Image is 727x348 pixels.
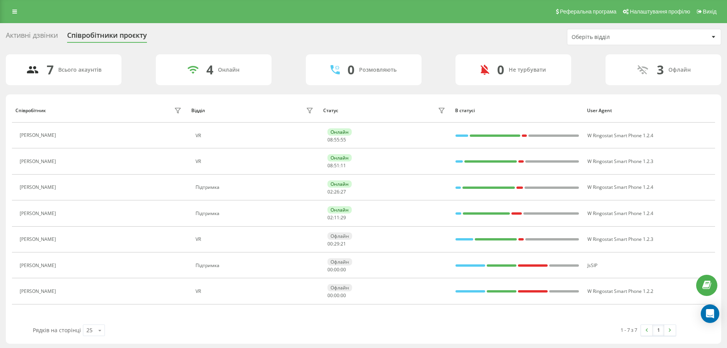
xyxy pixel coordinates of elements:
[86,326,93,334] div: 25
[58,67,101,73] div: Всього акаунтів
[509,67,546,73] div: Не турбувати
[327,154,352,161] div: Онлайн
[20,159,58,164] div: [PERSON_NAME]
[327,266,333,273] span: 00
[334,240,339,247] span: 29
[20,211,58,216] div: [PERSON_NAME]
[20,263,58,268] div: [PERSON_NAME]
[327,215,346,220] div: : :
[327,162,333,169] span: 08
[191,108,205,113] div: Відділ
[196,237,315,242] div: VR
[341,266,346,273] span: 00
[657,62,664,77] div: 3
[327,189,346,195] div: : :
[341,292,346,299] span: 00
[327,232,352,240] div: Офлайн
[327,214,333,221] span: 02
[327,206,352,214] div: Онлайн
[327,240,333,247] span: 00
[587,108,712,113] div: User Agent
[6,31,58,43] div: Активні дзвінки
[497,62,504,77] div: 0
[701,304,719,323] div: Open Intercom Messenger
[653,325,664,336] a: 1
[196,185,315,190] div: Підтримка
[196,133,315,138] div: VR
[327,128,352,136] div: Онлайн
[587,236,653,242] span: W Ringostat Smart Phone 1.2.3
[560,8,617,15] span: Реферальна програма
[20,289,58,294] div: [PERSON_NAME]
[20,185,58,190] div: [PERSON_NAME]
[455,108,580,113] div: В статусі
[196,211,315,216] div: Підтримка
[668,67,691,73] div: Офлайн
[347,62,354,77] div: 0
[20,237,58,242] div: [PERSON_NAME]
[621,326,637,334] div: 1 - 7 з 7
[327,180,352,188] div: Онлайн
[327,241,346,247] div: : :
[196,263,315,268] div: Підтримка
[587,288,653,294] span: W Ringostat Smart Phone 1.2.2
[15,108,46,113] div: Співробітник
[327,267,346,272] div: : :
[334,214,339,221] span: 11
[33,326,81,334] span: Рядків на сторінці
[196,289,315,294] div: VR
[703,8,717,15] span: Вихід
[341,214,346,221] span: 29
[359,67,396,73] div: Розмовляють
[334,136,339,143] span: 55
[323,108,338,113] div: Статус
[206,62,213,77] div: 4
[218,67,240,73] div: Онлайн
[327,137,346,143] div: : :
[327,258,352,266] div: Офлайн
[341,240,346,247] span: 21
[327,292,333,299] span: 00
[334,266,339,273] span: 00
[334,188,339,195] span: 26
[334,162,339,169] span: 51
[327,136,333,143] span: 08
[587,158,653,165] span: W Ringostat Smart Phone 1.2.3
[587,210,653,217] span: W Ringostat Smart Phone 1.2.4
[341,162,346,169] span: 11
[334,292,339,299] span: 00
[47,62,54,77] div: 7
[341,188,346,195] span: 27
[341,136,346,143] span: 55
[327,188,333,195] span: 02
[572,34,664,40] div: Оберіть відділ
[587,184,653,190] span: W Ringostat Smart Phone 1.2.4
[327,163,346,168] div: : :
[20,133,58,138] div: [PERSON_NAME]
[587,262,597,269] span: JsSIP
[327,293,346,298] div: : :
[630,8,690,15] span: Налаштування профілю
[327,284,352,291] div: Офлайн
[67,31,147,43] div: Співробітники проєкту
[587,132,653,139] span: W Ringostat Smart Phone 1.2.4
[196,159,315,164] div: VR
